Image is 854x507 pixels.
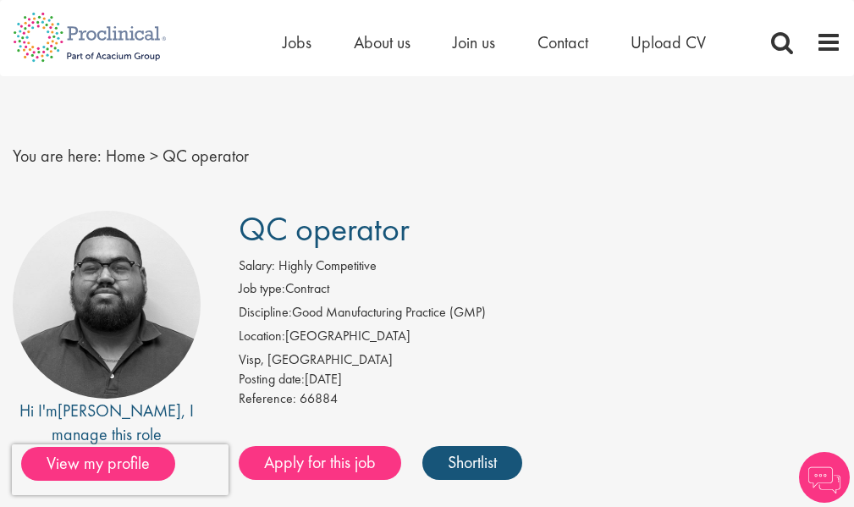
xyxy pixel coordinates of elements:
[13,211,201,399] img: imeage of recruiter Ashley Bennett
[239,303,841,327] li: Good Manufacturing Practice (GMP)
[537,31,588,53] a: Contact
[453,31,495,53] a: Join us
[106,145,146,167] a: breadcrumb link
[300,389,338,407] span: 66884
[239,389,296,409] label: Reference:
[631,31,706,53] a: Upload CV
[239,446,401,480] a: Apply for this job
[239,327,841,350] li: [GEOGRAPHIC_DATA]
[422,446,522,480] a: Shortlist
[13,145,102,167] span: You are here:
[163,145,249,167] span: QC operator
[58,400,181,422] a: [PERSON_NAME]
[239,327,285,346] label: Location:
[239,279,841,303] li: Contract
[283,31,311,53] a: Jobs
[239,370,841,389] div: [DATE]
[239,350,841,370] div: Visp, [GEOGRAPHIC_DATA]
[12,444,229,495] iframe: reCAPTCHA
[150,145,158,167] span: >
[239,279,285,299] label: Job type:
[278,256,377,274] span: Highly Competitive
[799,452,850,503] img: Chatbot
[239,370,305,388] span: Posting date:
[239,256,275,276] label: Salary:
[354,31,410,53] a: About us
[239,207,410,251] span: QC operator
[239,303,292,322] label: Discipline:
[13,399,201,447] div: Hi I'm , I manage this role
